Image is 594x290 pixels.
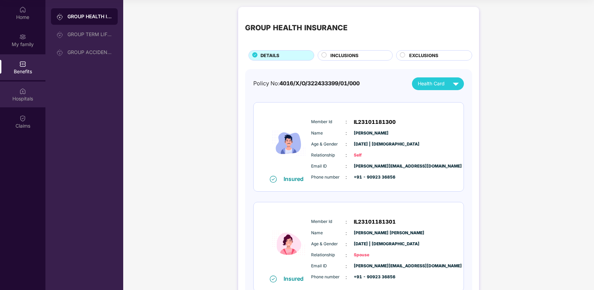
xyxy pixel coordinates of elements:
span: : [346,229,347,237]
span: Health Card [418,80,445,87]
span: : [346,173,347,181]
span: : [346,251,347,259]
span: : [346,140,347,148]
div: Insured [284,275,308,282]
span: Name [311,230,346,236]
div: GROUP HEALTH INSURANCE [245,22,348,33]
span: +91 - 90923 36856 [354,274,388,280]
img: svg+xml;base64,PHN2ZyB3aWR0aD0iMjAiIGhlaWdodD0iMjAiIHZpZXdCb3g9IjAgMCAyMCAyMCIgZmlsbD0ibm9uZSIgeG... [19,33,26,40]
span: Self [354,152,388,159]
span: Relationship [311,152,346,159]
span: [PERSON_NAME][EMAIL_ADDRESS][DOMAIN_NAME] [354,263,388,269]
span: Name [311,130,346,137]
span: Age & Gender [311,141,346,148]
span: EXCLUSIONS [409,52,438,59]
img: svg+xml;base64,PHN2ZyBpZD0iSG9zcGl0YWxzIiB4bWxucz0iaHR0cDovL3d3dy53My5vcmcvMjAwMC9zdmciIHdpZHRoPS... [19,88,26,95]
span: Age & Gender [311,241,346,247]
img: svg+xml;base64,PHN2ZyBpZD0iSG9tZSIgeG1sbnM9Imh0dHA6Ly93d3cudzMub3JnLzIwMDAvc3ZnIiB3aWR0aD0iMjAiIG... [19,6,26,13]
img: svg+xml;base64,PHN2ZyB4bWxucz0iaHR0cDovL3d3dy53My5vcmcvMjAwMC9zdmciIHZpZXdCb3g9IjAgMCAyNCAyNCIgd2... [450,78,462,90]
img: svg+xml;base64,PHN2ZyB3aWR0aD0iMjAiIGhlaWdodD0iMjAiIHZpZXdCb3g9IjAgMCAyMCAyMCIgZmlsbD0ibm9uZSIgeG... [56,31,63,38]
img: icon [268,111,309,175]
span: Phone number [311,274,346,280]
span: : [346,129,347,137]
button: Health Card [412,77,464,90]
div: GROUP HEALTH INSURANCE [67,13,112,20]
div: Policy No: [253,79,360,88]
div: GROUP ACCIDENTAL INSURANCE [67,50,112,55]
span: DETAILS [261,52,279,59]
span: IL23101181300 [354,118,396,126]
span: : [346,218,347,226]
img: svg+xml;base64,PHN2ZyB4bWxucz0iaHR0cDovL3d3dy53My5vcmcvMjAwMC9zdmciIHdpZHRoPSIxNiIgaGVpZ2h0PSIxNi... [270,176,277,183]
span: +91 - 90923 36856 [354,174,388,181]
span: 4016/X/O/322433399/01/000 [279,80,360,87]
span: Email ID [311,263,346,269]
span: : [346,118,347,126]
img: svg+xml;base64,PHN2ZyB3aWR0aD0iMjAiIGhlaWdodD0iMjAiIHZpZXdCb3g9IjAgMCAyMCAyMCIgZmlsbD0ibm9uZSIgeG... [56,49,63,56]
span: IL23101181301 [354,218,396,226]
span: : [346,262,347,270]
span: : [346,151,347,159]
span: [PERSON_NAME] [PERSON_NAME] [354,230,388,236]
div: Insured [284,175,308,182]
span: INCLUSIONS [330,52,359,59]
span: [DATE] | [DEMOGRAPHIC_DATA] [354,241,388,247]
div: GROUP TERM LIFE INSURANCE [67,32,112,37]
img: svg+xml;base64,PHN2ZyB3aWR0aD0iMjAiIGhlaWdodD0iMjAiIHZpZXdCb3g9IjAgMCAyMCAyMCIgZmlsbD0ibm9uZSIgeG... [56,13,63,20]
img: svg+xml;base64,PHN2ZyB4bWxucz0iaHR0cDovL3d3dy53My5vcmcvMjAwMC9zdmciIHdpZHRoPSIxNiIgaGVpZ2h0PSIxNi... [270,276,277,282]
span: Member Id [311,119,346,125]
span: [DATE] | [DEMOGRAPHIC_DATA] [354,141,388,148]
span: : [346,273,347,281]
span: Phone number [311,174,346,181]
span: [PERSON_NAME] [354,130,388,137]
span: [PERSON_NAME][EMAIL_ADDRESS][DOMAIN_NAME] [354,163,388,170]
img: svg+xml;base64,PHN2ZyBpZD0iQ2xhaW0iIHhtbG5zPSJodHRwOi8vd3d3LnczLm9yZy8yMDAwL3N2ZyIgd2lkdGg9IjIwIi... [19,115,26,122]
span: Member Id [311,218,346,225]
span: Email ID [311,163,346,170]
img: icon [268,211,309,275]
img: svg+xml;base64,PHN2ZyBpZD0iQmVuZWZpdHMiIHhtbG5zPSJodHRwOi8vd3d3LnczLm9yZy8yMDAwL3N2ZyIgd2lkdGg9Ij... [19,61,26,67]
span: : [346,240,347,248]
span: Spouse [354,252,388,258]
span: : [346,162,347,170]
span: Relationship [311,252,346,258]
